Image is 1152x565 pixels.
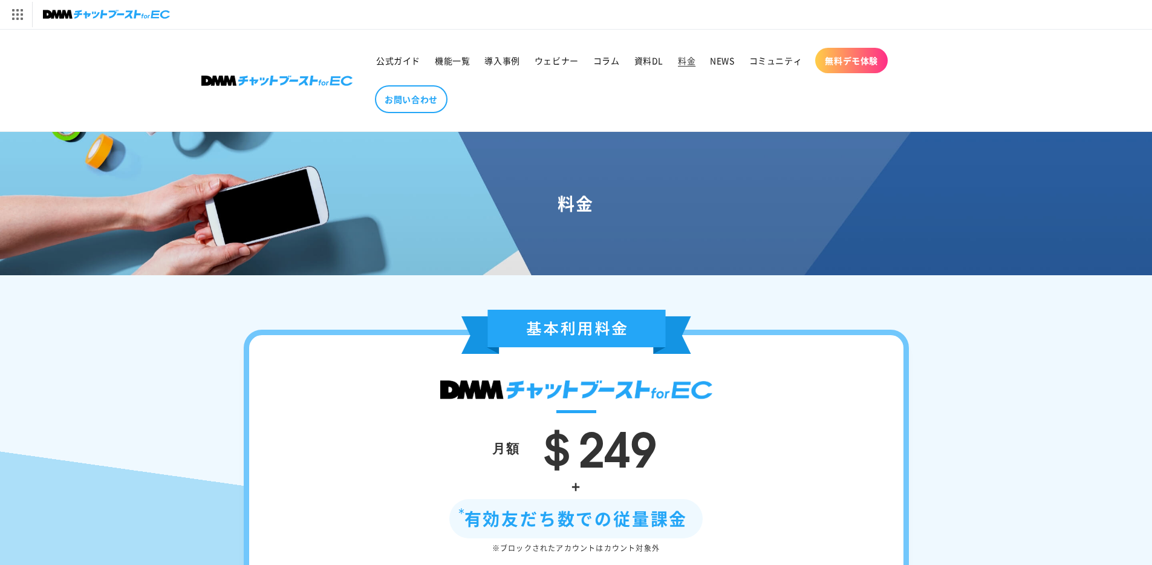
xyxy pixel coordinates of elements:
[815,48,888,73] a: 無料デモ体験
[671,48,703,73] a: 料金
[440,380,712,399] img: DMMチャットブースト
[385,94,438,105] span: お問い合わせ
[2,2,32,27] img: サービス
[586,48,627,73] a: コラム
[535,55,579,66] span: ウェビナー
[15,192,1137,214] h1: 料金
[428,48,477,73] a: 機能一覧
[484,55,519,66] span: 導入事例
[532,410,657,481] span: ＄249
[627,48,671,73] a: 資料DL
[375,85,447,113] a: お問い合わせ
[492,436,520,459] div: 月額
[435,55,470,66] span: 機能一覧
[449,499,703,538] div: 有効友だち数での従量課金
[742,48,810,73] a: コミュニティ
[825,55,878,66] span: 無料デモ体験
[477,48,527,73] a: 導入事例
[285,541,867,555] div: ※ブロックされたアカウントはカウント対象外
[703,48,741,73] a: NEWS
[634,55,663,66] span: 資料DL
[285,473,867,499] div: +
[678,55,695,66] span: 料金
[376,55,420,66] span: 公式ガイド
[593,55,620,66] span: コラム
[43,6,170,23] img: チャットブーストforEC
[369,48,428,73] a: 公式ガイド
[461,310,691,354] img: 基本利用料金
[749,55,802,66] span: コミュニティ
[527,48,586,73] a: ウェビナー
[710,55,734,66] span: NEWS
[201,76,353,86] img: 株式会社DMM Boost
